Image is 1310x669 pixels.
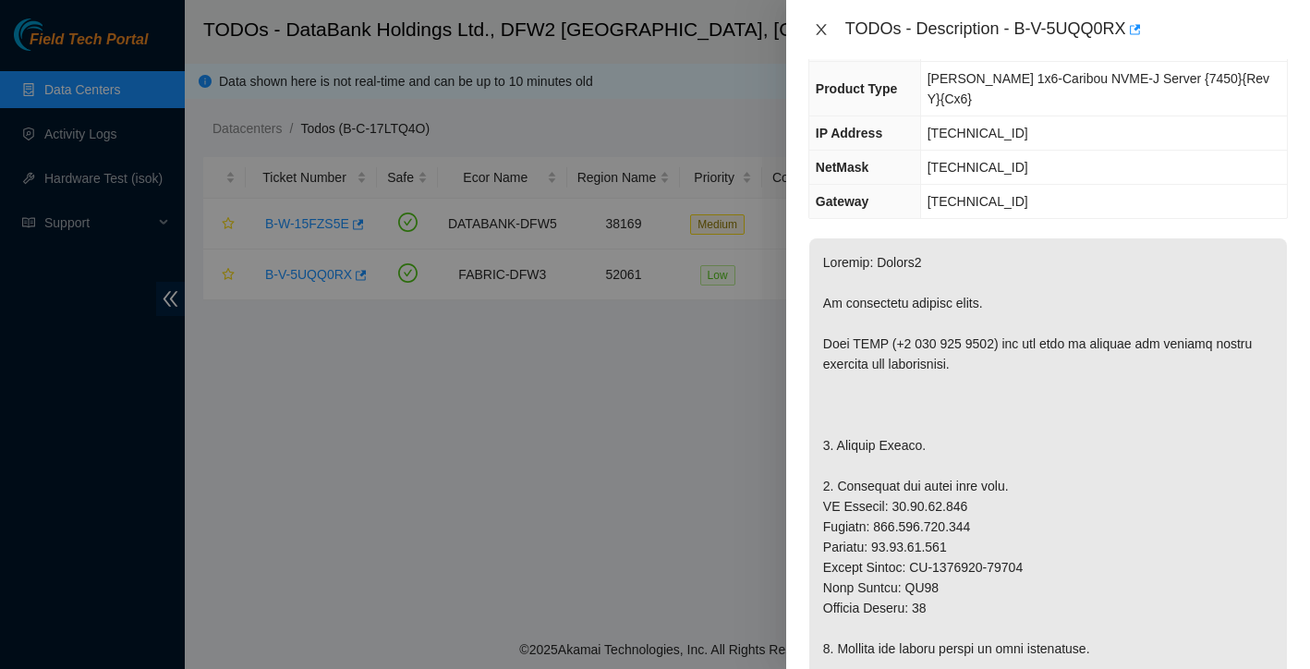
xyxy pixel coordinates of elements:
span: Gateway [816,194,869,209]
span: IP Address [816,126,882,140]
span: [TECHNICAL_ID] [928,160,1028,175]
span: [PERSON_NAME] 1x6-Caribou NVME-J Server {7450}{Rev Y}{Cx6} [928,71,1269,106]
span: Product Type [816,81,897,96]
span: close [814,22,829,37]
button: Close [808,21,834,39]
span: [TECHNICAL_ID] [928,194,1028,209]
div: TODOs - Description - B-V-5UQQ0RX [845,15,1288,44]
span: NetMask [816,160,869,175]
span: [TECHNICAL_ID] [928,126,1028,140]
